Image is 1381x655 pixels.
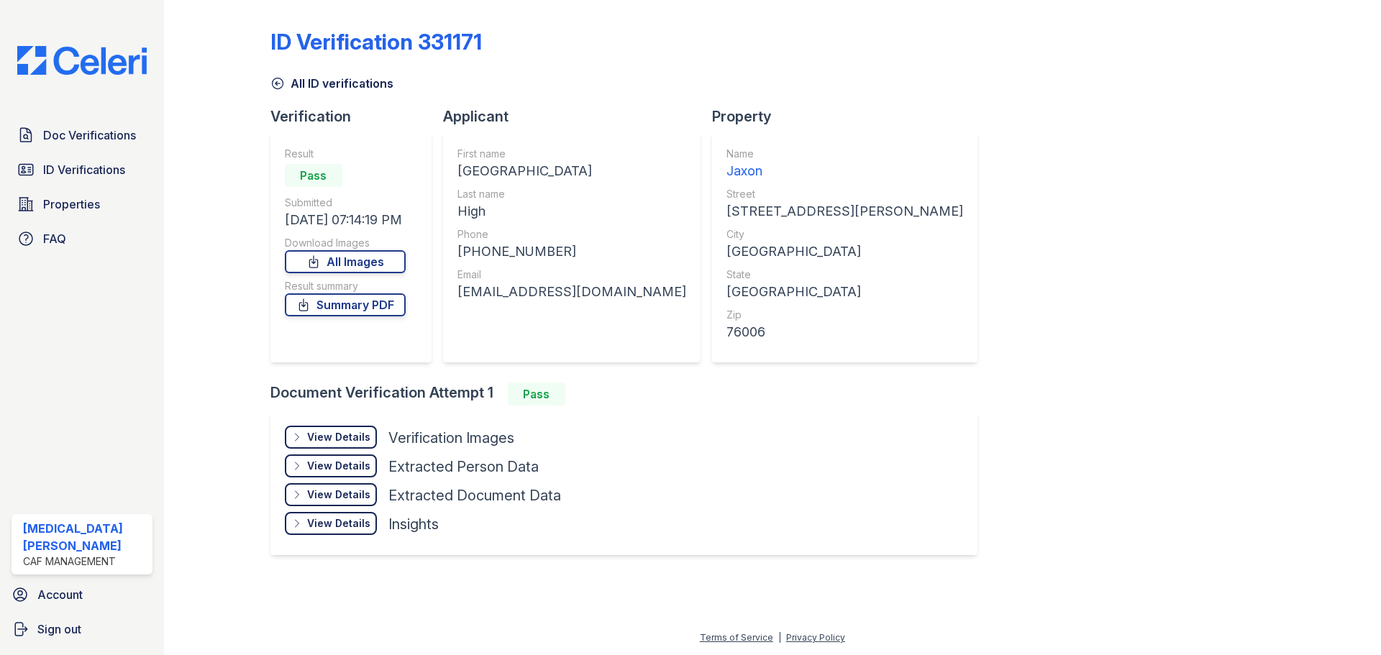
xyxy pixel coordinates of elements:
div: View Details [307,487,370,502]
div: View Details [307,459,370,473]
div: Property [712,106,989,127]
div: [STREET_ADDRESS][PERSON_NAME] [726,201,963,221]
div: Zip [726,308,963,322]
div: Jaxon [726,161,963,181]
span: Properties [43,196,100,213]
span: ID Verifications [43,161,125,178]
a: Summary PDF [285,293,406,316]
div: Document Verification Attempt 1 [270,383,989,406]
div: Applicant [443,106,712,127]
div: Result summary [285,279,406,293]
div: Email [457,267,686,282]
div: [EMAIL_ADDRESS][DOMAIN_NAME] [457,282,686,302]
a: All Images [285,250,406,273]
span: Doc Verifications [43,127,136,144]
div: Pass [285,164,342,187]
a: Sign out [6,615,158,643]
span: Sign out [37,620,81,638]
div: Last name [457,187,686,201]
a: FAQ [12,224,152,253]
div: View Details [307,516,370,531]
div: View Details [307,430,370,444]
div: Phone [457,227,686,242]
div: [GEOGRAPHIC_DATA] [457,161,686,181]
div: High [457,201,686,221]
a: Name Jaxon [726,147,963,181]
div: Verification [270,106,443,127]
div: Extracted Person Data [388,457,539,477]
div: Submitted [285,196,406,210]
div: Name [726,147,963,161]
a: Properties [12,190,152,219]
a: Account [6,580,158,609]
div: | [778,632,781,643]
img: CE_Logo_Blue-a8612792a0a2168367f1c8372b55b34899dd931a85d93a1a3d3e32e68fde9ad4.png [6,46,158,75]
span: Account [37,586,83,603]
div: Download Images [285,236,406,250]
div: Street [726,187,963,201]
div: [GEOGRAPHIC_DATA] [726,282,963,302]
div: [MEDICAL_DATA][PERSON_NAME] [23,520,147,554]
a: All ID verifications [270,75,393,92]
span: FAQ [43,230,66,247]
div: [GEOGRAPHIC_DATA] [726,242,963,262]
div: [PHONE_NUMBER] [457,242,686,262]
div: Insights [388,514,439,534]
div: 76006 [726,322,963,342]
div: Result [285,147,406,161]
div: ID Verification 331171 [270,29,482,55]
div: [DATE] 07:14:19 PM [285,210,406,230]
a: ID Verifications [12,155,152,184]
a: Doc Verifications [12,121,152,150]
div: First name [457,147,686,161]
a: Terms of Service [700,632,773,643]
div: Pass [508,383,565,406]
a: Privacy Policy [786,632,845,643]
div: Verification Images [388,428,514,448]
div: Extracted Document Data [388,485,561,505]
div: State [726,267,963,282]
div: City [726,227,963,242]
div: CAF Management [23,554,147,569]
